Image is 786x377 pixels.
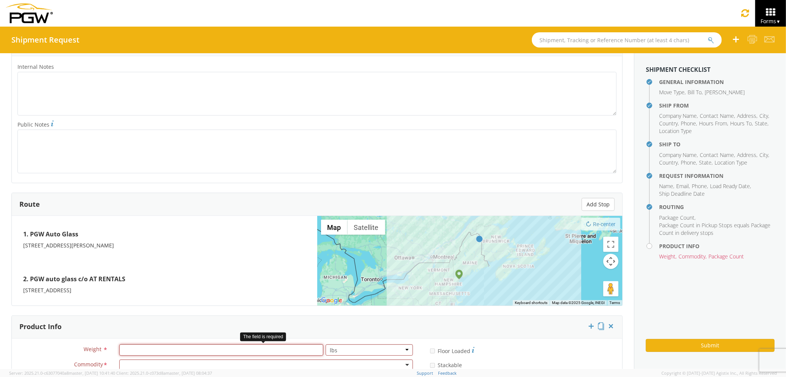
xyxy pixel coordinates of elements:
[761,17,781,25] span: Forms
[6,3,53,23] img: pgw-form-logo-1aaa8060b1cc70fad034.png
[659,141,775,147] h4: Ship To
[659,159,678,166] span: Country
[532,32,722,48] input: Shipment, Tracking or Reference Number (at least 4 chars)
[688,89,703,96] li: ,
[659,222,770,236] span: Package Count in Pickup Stops equals Package Count in delivery stops
[759,112,769,120] li: ,
[700,112,735,120] li: ,
[730,120,753,127] li: ,
[609,301,620,305] a: Terms
[692,182,707,190] span: Phone
[710,182,751,190] li: ,
[659,89,686,96] li: ,
[659,253,677,260] li: ,
[659,120,679,127] li: ,
[430,348,435,353] input: Floor Loaded
[603,281,618,296] button: Drag Pegman onto the map to open Street View
[659,253,675,260] span: Weight
[17,63,54,70] span: Internal Notes
[515,300,547,306] button: Keyboard shortcuts
[417,370,433,376] a: Support
[348,220,385,235] button: Show satellite imagery
[166,370,212,376] span: master, [DATE] 08:04:37
[659,127,692,135] span: Location Type
[74,361,103,369] span: Commodity
[659,120,678,127] span: Country
[705,89,745,96] span: [PERSON_NAME]
[659,89,685,96] span: Move Type
[676,182,690,190] li: ,
[603,254,618,269] button: Map camera controls
[699,159,713,166] li: ,
[659,190,705,197] span: Ship Deadline Date
[681,120,697,127] li: ,
[430,360,463,369] label: Stackable
[659,214,696,222] li: ,
[699,159,712,166] span: State
[430,346,474,355] label: Floor Loaded
[737,112,758,120] li: ,
[659,112,697,119] span: Company Name
[69,370,115,376] span: master, [DATE] 10:41:40
[755,120,769,127] li: ,
[321,220,348,235] button: Show street map
[11,36,79,44] h4: Shipment Request
[659,243,775,249] h4: Product Info
[730,120,752,127] span: Hours To
[23,272,306,287] h4: 2. PGW auto glass c/o AT RENTALS
[681,159,697,166] li: ,
[430,363,435,368] input: Stackable
[659,151,697,158] span: Company Name
[659,159,679,166] li: ,
[659,79,775,85] h4: General Information
[661,370,777,376] span: Copyright © [DATE]-[DATE] Agistix Inc., All Rights Reserved
[692,182,708,190] li: ,
[678,253,705,260] span: Commodity
[659,214,694,221] span: Package Count
[709,253,744,260] span: Package Count
[699,120,728,127] li: ,
[659,173,775,179] h4: Request Information
[681,159,696,166] span: Phone
[19,323,62,331] h3: Product Info
[581,218,620,231] button: Re-center
[700,151,734,158] span: Contact Name
[688,89,702,96] span: Bill To
[659,204,775,210] h4: Routing
[9,370,115,376] span: Server: 2025.21.0-c63077040a8
[737,151,758,159] li: ,
[700,151,735,159] li: ,
[699,120,727,127] span: Hours From
[240,333,286,341] div: The field is required
[23,242,114,249] span: [STREET_ADDRESS][PERSON_NAME]
[755,120,767,127] span: State
[737,112,756,119] span: Address
[681,120,696,127] span: Phone
[552,301,605,305] span: Map data ©2025 Google, INEGI
[23,287,71,294] span: [STREET_ADDRESS]
[715,159,747,166] span: Location Type
[676,182,689,190] span: Email
[759,151,768,158] span: City
[17,121,49,128] span: Public Notes
[116,370,212,376] span: Client: 2025.21.0-c073d8a
[319,296,344,306] a: Open this area in Google Maps (opens a new window)
[700,112,734,119] span: Contact Name
[319,296,344,306] img: Google
[678,253,707,260] li: ,
[776,18,781,25] span: ▼
[659,151,698,159] li: ,
[84,345,101,353] span: Weight
[646,65,710,74] strong: Shipment Checklist
[646,339,775,352] button: Submit
[23,227,306,242] h4: 1. PGW Auto Glass
[737,151,756,158] span: Address
[710,182,750,190] span: Load Ready Date
[582,198,615,211] button: Add Stop
[659,103,775,108] h4: Ship From
[759,151,769,159] li: ,
[438,370,457,376] a: Feedback
[759,112,768,119] span: City
[659,182,674,190] li: ,
[659,182,673,190] span: Name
